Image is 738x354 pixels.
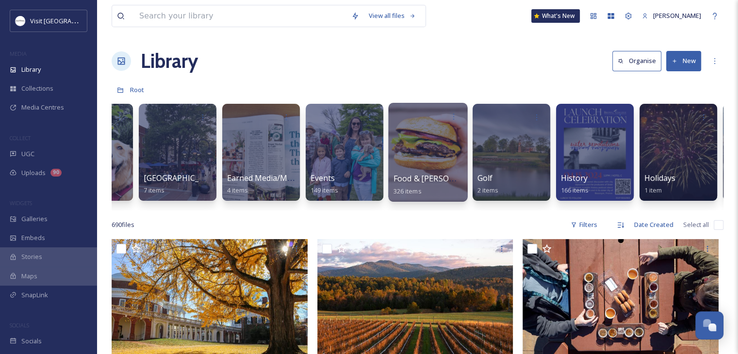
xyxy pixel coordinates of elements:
span: Socials [21,337,42,346]
span: Root [130,85,144,94]
a: View all files [364,6,421,25]
span: Golf [477,173,492,183]
a: [GEOGRAPHIC_DATA]7 items [144,174,222,194]
span: 7 items [144,186,164,194]
a: History166 items [561,174,589,194]
img: Circle%20Logo.png [16,16,25,26]
span: 2 items [477,186,498,194]
span: Events [311,173,335,183]
a: Food & [PERSON_NAME]326 items [394,174,485,195]
span: History [561,173,588,183]
span: Uploads [21,168,46,177]
span: WIDGETS [10,199,32,207]
span: COLLECT [10,134,31,142]
span: 149 items [311,186,338,194]
a: Library [141,47,198,76]
a: Events149 items [311,174,338,194]
div: Date Created [629,215,678,234]
a: What's New [531,9,580,23]
a: Root [130,84,144,96]
span: Library [21,65,41,74]
span: SOCIALS [10,322,29,329]
span: [GEOGRAPHIC_DATA] [144,173,222,183]
span: 326 items [394,186,422,195]
div: 90 [50,169,62,177]
span: 166 items [561,186,589,194]
span: Media Centres [21,103,64,112]
a: Golf2 items [477,174,498,194]
button: New [666,51,701,71]
span: 690 file s [112,220,134,229]
button: Organise [612,51,661,71]
a: Holidays1 item [644,174,675,194]
span: Select all [683,220,709,229]
a: [PERSON_NAME] [637,6,706,25]
span: Holidays [644,173,675,183]
span: Collections [21,84,53,93]
span: Maps [21,272,37,281]
span: Visit [GEOGRAPHIC_DATA] [30,16,105,25]
a: Organise [612,51,666,71]
span: 1 item [644,186,662,194]
span: Food & [PERSON_NAME] [394,173,485,184]
span: Galleries [21,214,48,224]
a: Earned Media/Mentions4 items [227,174,315,194]
span: 4 items [227,186,248,194]
span: UGC [21,149,34,159]
button: Open Chat [695,311,723,339]
input: Search your library [134,5,346,27]
div: Filters [566,215,602,234]
span: Earned Media/Mentions [227,173,315,183]
span: MEDIA [10,50,27,57]
span: Stories [21,252,42,261]
span: [PERSON_NAME] [653,11,701,20]
span: SnapLink [21,290,48,300]
span: Embeds [21,233,45,242]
